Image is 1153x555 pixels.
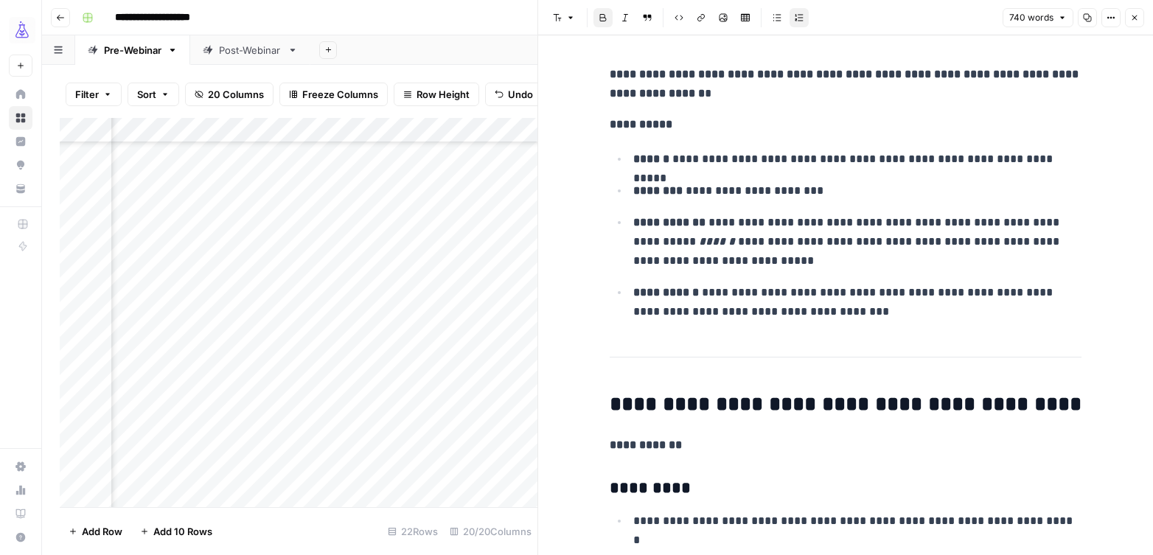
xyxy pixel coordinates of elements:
a: Post-Webinar [190,35,310,65]
a: Insights [9,130,32,153]
a: Opportunities [9,153,32,177]
button: Workspace: AirOps Growth [9,12,32,49]
div: Pre-Webinar [104,43,161,57]
a: Settings [9,455,32,478]
img: AirOps Growth Logo [9,17,35,43]
span: Row Height [417,87,470,102]
span: Undo [508,87,533,102]
span: 20 Columns [208,87,264,102]
button: Freeze Columns [279,83,388,106]
span: Sort [137,87,156,102]
button: 740 words [1003,8,1073,27]
button: Undo [485,83,543,106]
span: Add Row [82,524,122,539]
a: Your Data [9,177,32,200]
button: 20 Columns [185,83,274,106]
a: Pre-Webinar [75,35,190,65]
button: Add Row [60,520,131,543]
a: Home [9,83,32,106]
a: Learning Hub [9,502,32,526]
div: 20/20 Columns [444,520,537,543]
button: Filter [66,83,122,106]
div: 22 Rows [382,520,444,543]
button: Sort [128,83,179,106]
span: Filter [75,87,99,102]
div: Post-Webinar [219,43,282,57]
a: Browse [9,106,32,130]
button: Add 10 Rows [131,520,221,543]
a: Usage [9,478,32,502]
span: Freeze Columns [302,87,378,102]
span: 740 words [1009,11,1053,24]
button: Help + Support [9,526,32,549]
span: Add 10 Rows [153,524,212,539]
button: Row Height [394,83,479,106]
